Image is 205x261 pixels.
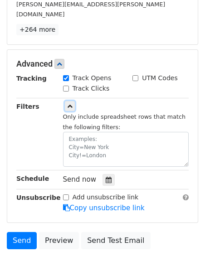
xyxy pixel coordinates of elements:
[142,73,177,83] label: UTM Codes
[39,232,79,249] a: Preview
[73,193,139,202] label: Add unsubscribe link
[160,217,205,261] iframe: Chat Widget
[73,73,112,83] label: Track Opens
[63,175,97,184] span: Send now
[7,232,37,249] a: Send
[16,1,165,18] small: [PERSON_NAME][EMAIL_ADDRESS][PERSON_NAME][DOMAIN_NAME]
[16,75,47,82] strong: Tracking
[63,204,145,212] a: Copy unsubscribe link
[16,103,39,110] strong: Filters
[16,175,49,182] strong: Schedule
[16,24,59,35] a: +264 more
[73,84,110,93] label: Track Clicks
[81,232,150,249] a: Send Test Email
[63,113,186,130] small: Only include spreadsheet rows that match the following filters:
[16,59,189,69] h5: Advanced
[16,194,61,201] strong: Unsubscribe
